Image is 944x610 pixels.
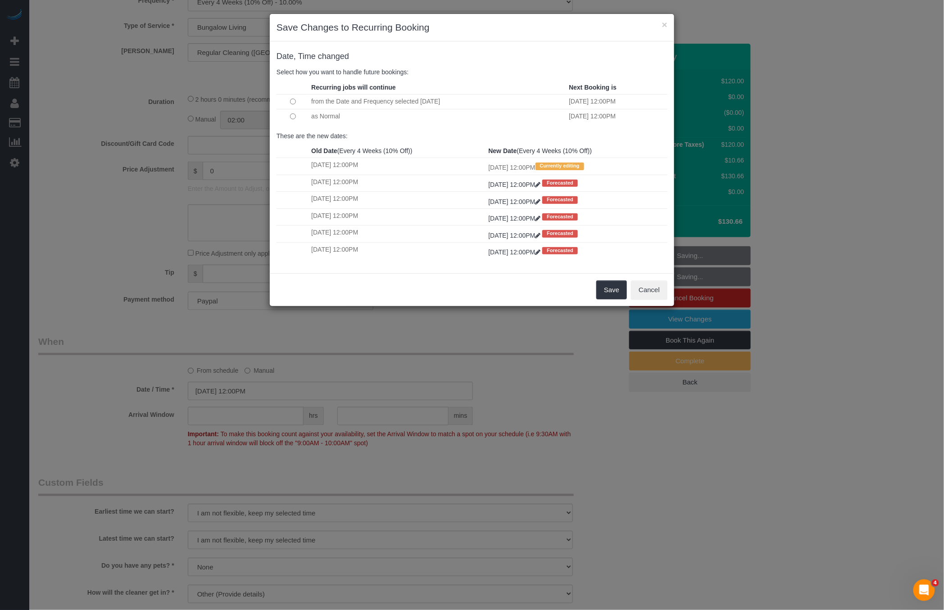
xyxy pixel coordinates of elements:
[277,52,667,61] h4: changed
[542,230,578,237] span: Forecasted
[486,158,667,175] td: [DATE] 12:00PM
[569,84,617,91] strong: Next Booking is
[309,226,486,242] td: [DATE] 12:00PM
[489,215,543,222] a: [DATE] 12:00PM
[311,147,337,154] strong: Old Date
[489,181,543,188] a: [DATE] 12:00PM
[567,109,667,124] td: [DATE] 12:00PM
[311,84,395,91] strong: Recurring jobs will continue
[567,94,667,109] td: [DATE] 12:00PM
[536,163,584,170] span: Currently editing
[309,192,486,208] td: [DATE] 12:00PM
[309,158,486,175] td: [DATE] 12:00PM
[277,131,667,140] p: These are the new dates:
[309,175,486,191] td: [DATE] 12:00PM
[542,180,578,187] span: Forecasted
[489,198,543,205] a: [DATE] 12:00PM
[489,249,543,256] a: [DATE] 12:00PM
[542,196,578,203] span: Forecasted
[542,247,578,254] span: Forecasted
[309,242,486,259] td: [DATE] 12:00PM
[542,213,578,221] span: Forecasted
[277,52,316,61] span: Date, Time
[932,579,939,587] span: 4
[631,280,667,299] button: Cancel
[309,144,486,158] th: (Every 4 Weeks (10% Off))
[596,280,627,299] button: Save
[309,94,567,109] td: from the Date and Frequency selected [DATE]
[489,232,543,239] a: [DATE] 12:00PM
[309,109,567,124] td: as Normal
[489,147,517,154] strong: New Date
[662,20,667,29] button: ×
[486,144,667,158] th: (Every 4 Weeks (10% Off))
[913,579,935,601] iframe: Intercom live chat
[309,208,486,225] td: [DATE] 12:00PM
[277,68,667,77] p: Select how you want to handle future bookings:
[277,21,667,34] h3: Save Changes to Recurring Booking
